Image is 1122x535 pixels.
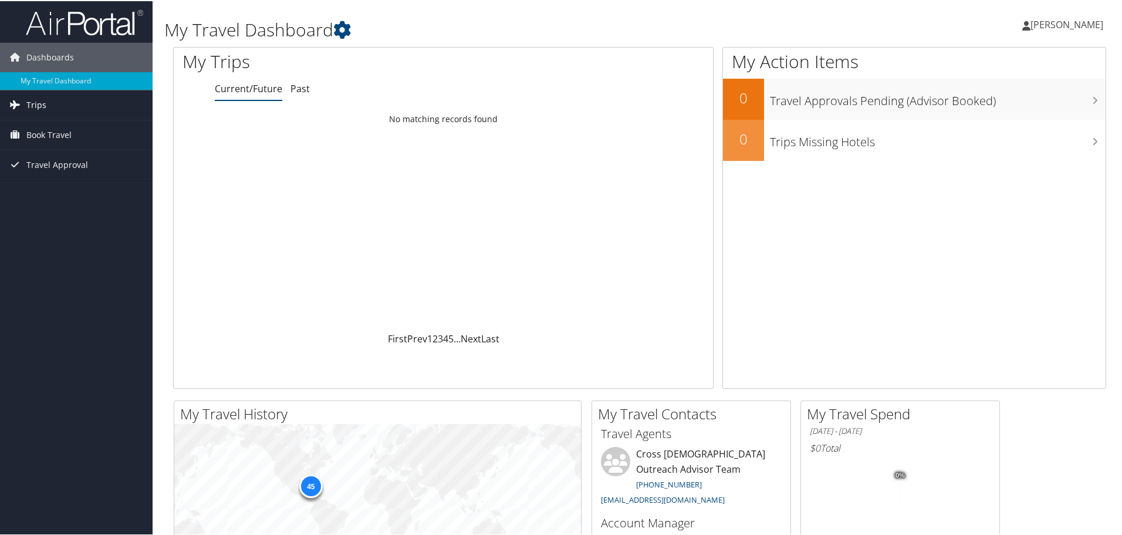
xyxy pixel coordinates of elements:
tspan: 0% [895,471,905,478]
h2: 0 [723,128,764,148]
h6: Total [810,440,991,453]
td: No matching records found [174,107,713,129]
a: 5 [448,331,454,344]
h2: My Travel Spend [807,403,999,423]
a: Next [461,331,481,344]
h2: 0 [723,87,764,107]
h2: My Travel History [180,403,581,423]
a: 3 [438,331,443,344]
span: Book Travel [26,119,72,149]
a: 0Travel Approvals Pending (Advisor Booked) [723,78,1106,119]
a: Last [481,331,499,344]
a: 2 [432,331,438,344]
span: … [454,331,461,344]
div: 45 [299,473,322,497]
span: Travel Approval [26,149,88,179]
h1: My Trips [183,48,479,73]
a: First [388,331,407,344]
h3: Trips Missing Hotels [770,127,1106,149]
a: 1 [427,331,432,344]
h1: My Action Items [723,48,1106,73]
a: [PERSON_NAME] [1022,6,1115,41]
h6: [DATE] - [DATE] [810,425,991,436]
h3: Account Manager [601,514,782,530]
span: $0 [810,440,820,453]
img: airportal-logo.png [26,8,143,35]
span: Trips [26,89,46,119]
span: [PERSON_NAME] [1030,17,1103,30]
h3: Travel Agents [601,425,782,441]
a: Prev [407,331,427,344]
span: Dashboards [26,42,74,71]
a: [PHONE_NUMBER] [636,478,702,489]
li: Cross [DEMOGRAPHIC_DATA] Outreach Advisor Team [595,446,788,509]
a: Past [290,81,310,94]
a: Current/Future [215,81,282,94]
a: 4 [443,331,448,344]
h1: My Travel Dashboard [164,16,798,41]
a: [EMAIL_ADDRESS][DOMAIN_NAME] [601,493,725,504]
a: 0Trips Missing Hotels [723,119,1106,160]
h2: My Travel Contacts [598,403,790,423]
h3: Travel Approvals Pending (Advisor Booked) [770,86,1106,108]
